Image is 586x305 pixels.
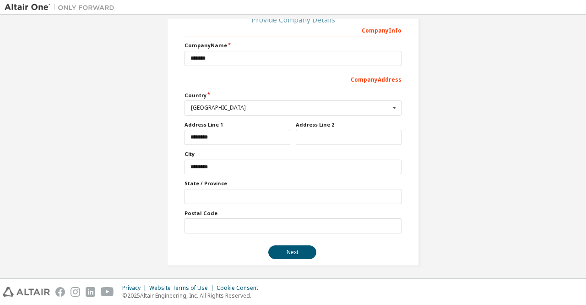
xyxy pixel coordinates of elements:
button: Next [268,245,316,259]
label: Country [184,92,402,99]
img: Altair One [5,3,119,12]
label: Address Line 2 [296,121,402,128]
img: instagram.svg [71,287,80,297]
div: Cookie Consent [217,284,264,292]
p: © 2025 Altair Engineering, Inc. All Rights Reserved. [122,292,264,299]
img: facebook.svg [55,287,65,297]
div: [GEOGRAPHIC_DATA] [191,105,390,111]
div: Company Address [184,72,402,86]
label: City [184,150,402,158]
label: Postal Code [184,210,402,217]
div: Company Info [184,22,402,37]
label: Address Line 1 [184,121,290,128]
img: youtube.svg [101,287,114,297]
img: linkedin.svg [86,287,95,297]
div: Website Terms of Use [149,284,217,292]
label: Company Name [184,42,402,49]
div: Privacy [122,284,149,292]
div: Provide Company Details [184,17,402,22]
img: altair_logo.svg [3,287,50,297]
label: State / Province [184,180,402,187]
